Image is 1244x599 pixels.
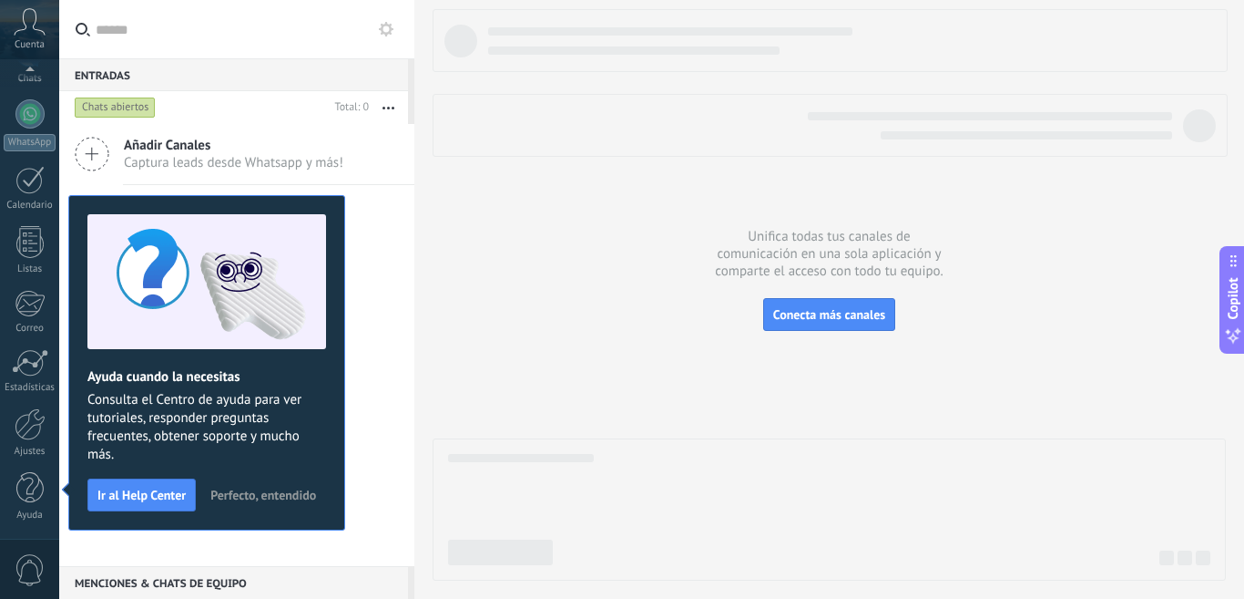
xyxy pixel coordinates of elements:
span: Añadir Canales [124,137,343,154]
div: Chats abiertos [75,97,156,119]
span: Consulta el Centro de ayuda para ver tutoriales, responder preguntas frecuentes, obtener soporte ... [87,391,326,464]
span: Conecta más canales [773,306,885,323]
h2: Ayuda cuando la necesitas [87,368,326,386]
div: Total: 0 [328,98,369,117]
div: Ajustes [4,446,56,458]
div: WhatsApp [4,134,56,151]
button: Perfecto, entendido [202,481,324,509]
span: Captura leads desde Whatsapp y más! [124,154,343,171]
div: Entradas [59,58,408,91]
button: Conecta más canales [763,298,895,331]
button: Ir al Help Center [87,479,196,511]
span: Cuenta [15,39,45,51]
div: Ayuda [4,510,56,522]
span: Perfecto, entendido [210,489,316,501]
span: Copilot [1224,277,1242,319]
div: Calendario [4,200,56,212]
span: Ir al Help Center [97,489,186,501]
div: Correo [4,323,56,335]
div: Estadísticas [4,382,56,394]
div: Listas [4,263,56,275]
div: Menciones & Chats de equipo [59,566,408,599]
